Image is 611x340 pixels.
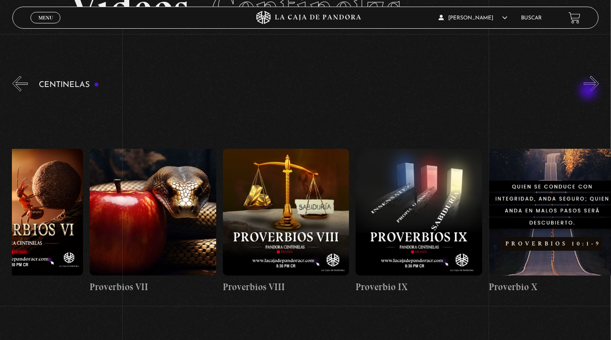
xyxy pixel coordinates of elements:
[569,12,581,24] a: View your shopping cart
[223,280,349,294] h4: Proverbios VIII
[356,280,482,294] h4: Proverbio IX
[39,81,99,89] h3: Centinelas
[521,15,542,21] a: Buscar
[90,280,216,294] h4: Proverbios VII
[35,23,56,29] span: Cerrar
[12,76,28,91] button: Previous
[38,15,53,20] span: Menu
[584,76,599,91] button: Next
[439,15,508,21] span: [PERSON_NAME]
